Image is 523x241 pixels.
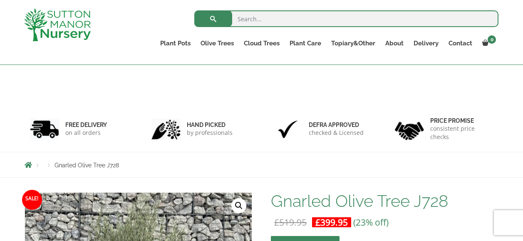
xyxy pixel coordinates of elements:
[309,129,364,137] p: checked & Licensed
[187,129,233,137] p: by professionals
[30,119,59,140] img: 1.jpg
[409,37,444,49] a: Delivery
[187,121,233,129] h6: hand picked
[274,216,307,228] bdi: 519.95
[326,37,380,49] a: Topiary&Other
[353,216,389,228] span: (23% off)
[151,119,181,140] img: 2.jpg
[285,37,326,49] a: Plant Care
[488,35,496,44] span: 0
[273,119,302,140] img: 3.jpg
[65,121,107,129] h6: FREE DELIVERY
[477,37,498,49] a: 0
[380,37,409,49] a: About
[271,192,498,210] h1: Gnarled Olive Tree J728
[430,124,493,141] p: consistent price checks
[274,216,279,228] span: £
[239,37,285,49] a: Cloud Trees
[22,190,42,210] span: Sale!
[309,121,364,129] h6: Defra approved
[444,37,477,49] a: Contact
[25,161,499,168] nav: Breadcrumbs
[315,216,348,228] bdi: 399.95
[24,8,91,41] img: logo
[55,162,119,169] span: Gnarled Olive Tree J728
[430,117,493,124] h6: Price promise
[315,216,320,228] span: £
[395,117,424,142] img: 4.jpg
[196,37,239,49] a: Olive Trees
[65,129,107,137] p: on all orders
[194,10,498,27] input: Search...
[231,198,246,213] a: View full-screen image gallery
[155,37,196,49] a: Plant Pots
